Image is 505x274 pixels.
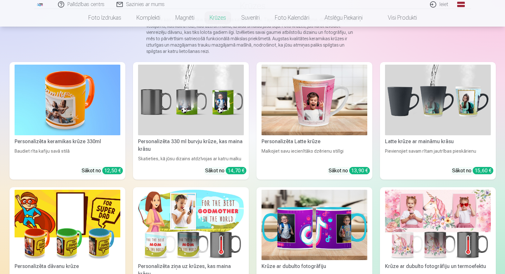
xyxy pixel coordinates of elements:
div: Personalizēta dāvanu krūze [12,263,123,270]
p: Krūzes ir kas vairāk nekā tikai trauks jūsu rīta kafijai vai tējai. Tajos var būt īpaša nozīme, d... [146,16,359,54]
div: Sākot no [452,167,493,175]
a: Foto izdrukas [81,9,129,27]
a: Suvenīri [234,9,267,27]
div: 14,70 € [226,167,246,174]
div: 13,90 € [349,167,370,174]
img: Personalizēta dāvanu krūze [15,190,120,260]
a: Krūzes [202,9,234,27]
div: Personalizēta 330 ml burvju krūze, kas maina krāsu [136,138,246,153]
a: Personalizēta keramikas krūze 330mlPersonalizēta keramikas krūze 330mlBaudiet rīta kafiju savā st... [9,62,125,180]
div: Skatieties, kā jūsu dizains atdzīvojas ar katru malku [136,156,246,162]
a: Magnēti [168,9,202,27]
a: Latte krūze ar maināmu krāsuLatte krūze ar maināmu krāsuPievienojiet savam rītam jautrības pieskā... [380,62,496,180]
a: Foto kalendāri [267,9,317,27]
img: Personalizēta keramikas krūze 330ml [15,65,120,135]
div: Latte krūze ar maināmu krāsu [382,138,493,145]
div: Malkojiet savu iecienītāko dzērienu stilīgi [259,148,370,162]
div: Krūze ar dubulto fotogrāfiju un termoefektu [382,263,493,270]
a: Komplekti [129,9,168,27]
img: Personalizēta ziņa uz krūzes, kas maina krāsu [138,190,244,260]
img: Krūze ar dubulto fotogrāfiju un termoefektu [385,190,491,260]
div: Krūze ar dubulto fotogrāfiju [259,263,370,270]
img: /fa1 [37,3,44,6]
a: Personalizēta Latte krūzePersonalizēta Latte krūzeMalkojiet savu iecienītāko dzērienu stilīgiSāko... [256,62,372,180]
a: Atslēgu piekariņi [317,9,370,27]
div: Baudiet rīta kafiju savā stilā [12,148,123,162]
img: Latte krūze ar maināmu krāsu [385,65,491,135]
img: Krūze ar dubulto fotogrāfiju [262,190,367,260]
img: Personalizēta 330 ml burvju krūze, kas maina krāsu [138,65,244,135]
div: Sākot no [82,167,123,175]
div: Sākot no [205,167,246,175]
div: Pievienojiet savam rītam jautrības pieskārienu [382,148,493,162]
div: 12,50 € [102,167,123,174]
a: Personalizēta 330 ml burvju krūze, kas maina krāsuPersonalizēta 330 ml burvju krūze, kas maina kr... [133,62,249,180]
div: Sākot no [329,167,370,175]
a: Visi produkti [370,9,425,27]
img: Personalizēta Latte krūze [262,65,367,135]
div: Personalizēta Latte krūze [259,138,370,145]
div: 15,60 € [473,167,493,174]
div: Personalizēta keramikas krūze 330ml [12,138,123,145]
